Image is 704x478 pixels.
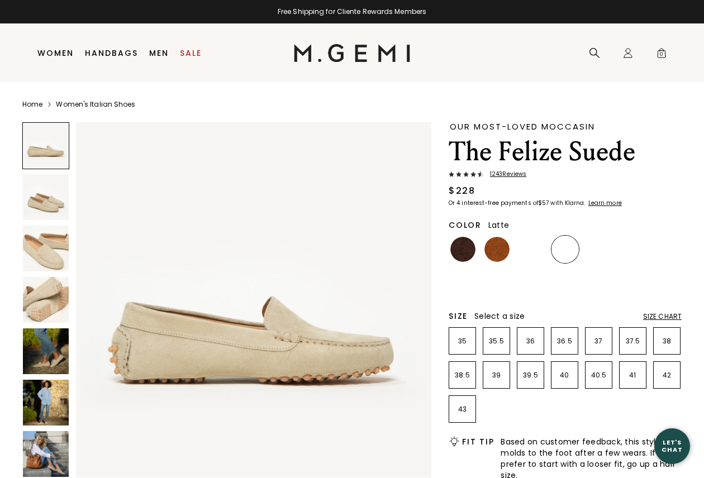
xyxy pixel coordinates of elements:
[449,371,475,380] p: 38.5
[449,199,538,207] klarna-placement-style-body: Or 4 interest-free payments of
[517,371,544,380] p: 39.5
[449,184,475,198] div: $228
[483,371,510,380] p: 39
[23,174,69,220] img: The Felize Suede
[294,44,411,62] img: M.Gemi
[587,200,622,207] a: Learn more
[449,312,468,321] h2: Size
[621,271,646,296] img: Burgundy
[23,431,69,477] img: The Felize Suede
[586,337,612,346] p: 37
[180,49,202,58] a: Sale
[621,237,646,262] img: Black
[462,437,494,446] h2: Fit Tip
[654,439,690,453] div: Let's Chat
[449,405,475,414] p: 43
[551,337,578,346] p: 36.5
[550,199,587,207] klarna-placement-style-body: with Klarna
[519,237,544,262] img: Midnight Blue
[149,49,169,58] a: Men
[553,271,578,296] img: Olive
[643,312,682,321] div: Size Chart
[23,328,69,374] img: The Felize Suede
[587,237,612,262] img: Gray
[587,271,612,296] img: Sunflower
[553,237,578,262] img: Latte
[517,337,544,346] p: 36
[37,49,74,58] a: Women
[551,371,578,380] p: 40
[450,271,475,296] img: Mushroom
[654,371,680,380] p: 42
[620,371,646,380] p: 41
[449,221,482,230] h2: Color
[656,50,667,61] span: 0
[449,171,682,180] a: 1243Reviews
[654,337,680,346] p: 38
[449,136,682,168] h1: The Felize Suede
[56,100,135,109] a: Women's Italian Shoes
[484,271,510,296] img: Leopard Print
[76,122,431,477] img: The Felize Suede
[483,337,510,346] p: 35.5
[23,277,69,323] img: The Felize Suede
[519,271,544,296] img: Pistachio
[488,219,509,231] span: Latte
[655,237,680,262] img: Sunset Red
[449,337,475,346] p: 35
[450,122,682,131] div: Our Most-Loved Moccasin
[450,237,475,262] img: Chocolate
[586,371,612,380] p: 40.5
[484,237,510,262] img: Saddle
[620,337,646,346] p: 37.5
[538,199,549,207] klarna-placement-style-amount: $57
[474,310,525,322] span: Select a size
[85,49,138,58] a: Handbags
[22,100,42,109] a: Home
[23,226,69,271] img: The Felize Suede
[23,380,69,426] img: The Felize Suede
[483,171,526,178] span: 1243 Review s
[588,199,622,207] klarna-placement-style-cta: Learn more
